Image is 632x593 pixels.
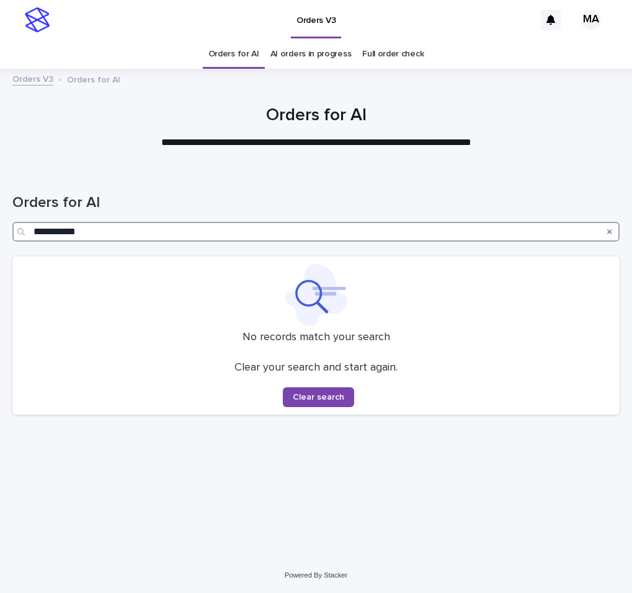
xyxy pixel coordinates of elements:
[283,387,354,407] button: Clear search
[12,71,53,86] a: Orders V3
[285,571,347,579] a: Powered By Stacker
[581,10,601,30] div: MA
[12,105,620,126] h1: Orders for AI
[12,222,620,242] input: Search
[234,361,398,375] p: Clear your search and start again.
[12,194,620,212] h1: Orders for AI
[25,7,50,32] img: stacker-logo-s-only.png
[208,40,259,69] a: Orders for AI
[67,72,120,86] p: Orders for AI
[20,331,612,345] p: No records match your search
[362,40,424,69] a: Full order check
[270,40,352,69] a: AI orders in progress
[293,393,344,402] span: Clear search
